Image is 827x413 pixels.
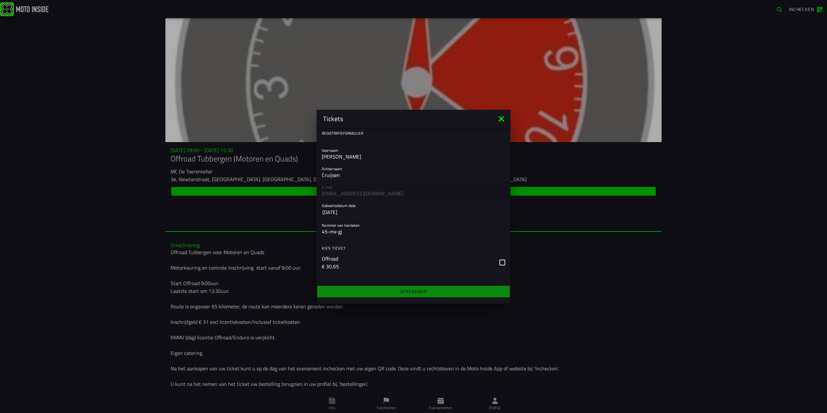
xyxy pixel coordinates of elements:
[322,227,505,235] input: Nummer van kenteken
[322,202,459,208] ion-label: Geboortedatum date
[322,130,363,143] ion-text: Registratieformulier
[317,114,496,124] ion-title: Tickets
[322,263,339,270] p: € 30,65
[322,255,339,263] p: Offroad
[322,152,505,160] input: Voornaam
[322,171,505,179] input: Achternaam
[322,245,510,251] ion-label: Kies ticket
